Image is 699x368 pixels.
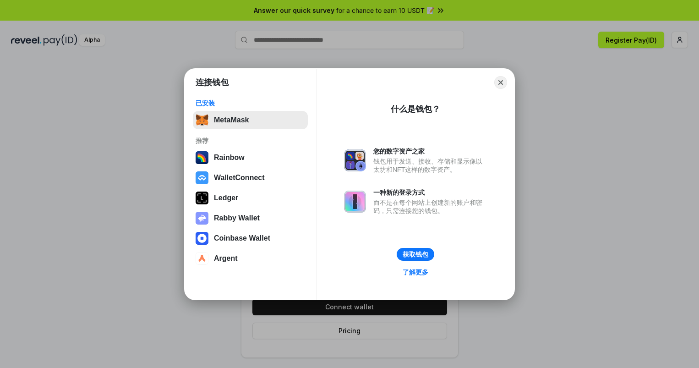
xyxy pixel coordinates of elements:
div: 您的数字资产之家 [373,147,487,155]
img: svg+xml,%3Csvg%20width%3D%2228%22%20height%3D%2228%22%20viewBox%3D%220%200%2028%2028%22%20fill%3D... [196,252,208,265]
img: svg+xml,%3Csvg%20xmlns%3D%22http%3A%2F%2Fwww.w3.org%2F2000%2Fsvg%22%20fill%3D%22none%22%20viewBox... [344,191,366,213]
button: Ledger [193,189,308,207]
div: MetaMask [214,116,249,124]
div: Rainbow [214,154,245,162]
img: svg+xml,%3Csvg%20xmlns%3D%22http%3A%2F%2Fwww.w3.org%2F2000%2Fsvg%22%20fill%3D%22none%22%20viewBox... [344,149,366,171]
button: Close [494,76,507,89]
div: Rabby Wallet [214,214,260,222]
img: svg+xml,%3Csvg%20xmlns%3D%22http%3A%2F%2Fwww.w3.org%2F2000%2Fsvg%22%20fill%3D%22none%22%20viewBox... [196,212,208,225]
div: Ledger [214,194,238,202]
button: WalletConnect [193,169,308,187]
a: 了解更多 [397,266,434,278]
div: 了解更多 [403,268,428,276]
button: Rainbow [193,148,308,167]
div: 已安装 [196,99,305,107]
div: 而不是在每个网站上创建新的账户和密码，只需连接您的钱包。 [373,198,487,215]
button: Argent [193,249,308,268]
div: Coinbase Wallet [214,234,270,242]
div: Argent [214,254,238,263]
div: 一种新的登录方式 [373,188,487,197]
div: WalletConnect [214,174,265,182]
img: svg+xml,%3Csvg%20width%3D%2228%22%20height%3D%2228%22%20viewBox%3D%220%200%2028%2028%22%20fill%3D... [196,171,208,184]
div: 钱包用于发送、接收、存储和显示像以太坊和NFT这样的数字资产。 [373,157,487,174]
div: 什么是钱包？ [391,104,440,115]
button: MetaMask [193,111,308,129]
img: svg+xml,%3Csvg%20fill%3D%22none%22%20height%3D%2233%22%20viewBox%3D%220%200%2035%2033%22%20width%... [196,114,208,126]
img: svg+xml,%3Csvg%20width%3D%22120%22%20height%3D%22120%22%20viewBox%3D%220%200%20120%20120%22%20fil... [196,151,208,164]
button: 获取钱包 [397,248,434,261]
button: Coinbase Wallet [193,229,308,247]
h1: 连接钱包 [196,77,229,88]
img: svg+xml,%3Csvg%20xmlns%3D%22http%3A%2F%2Fwww.w3.org%2F2000%2Fsvg%22%20width%3D%2228%22%20height%3... [196,192,208,204]
div: 推荐 [196,137,305,145]
button: Rabby Wallet [193,209,308,227]
img: svg+xml,%3Csvg%20width%3D%2228%22%20height%3D%2228%22%20viewBox%3D%220%200%2028%2028%22%20fill%3D... [196,232,208,245]
div: 获取钱包 [403,250,428,258]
